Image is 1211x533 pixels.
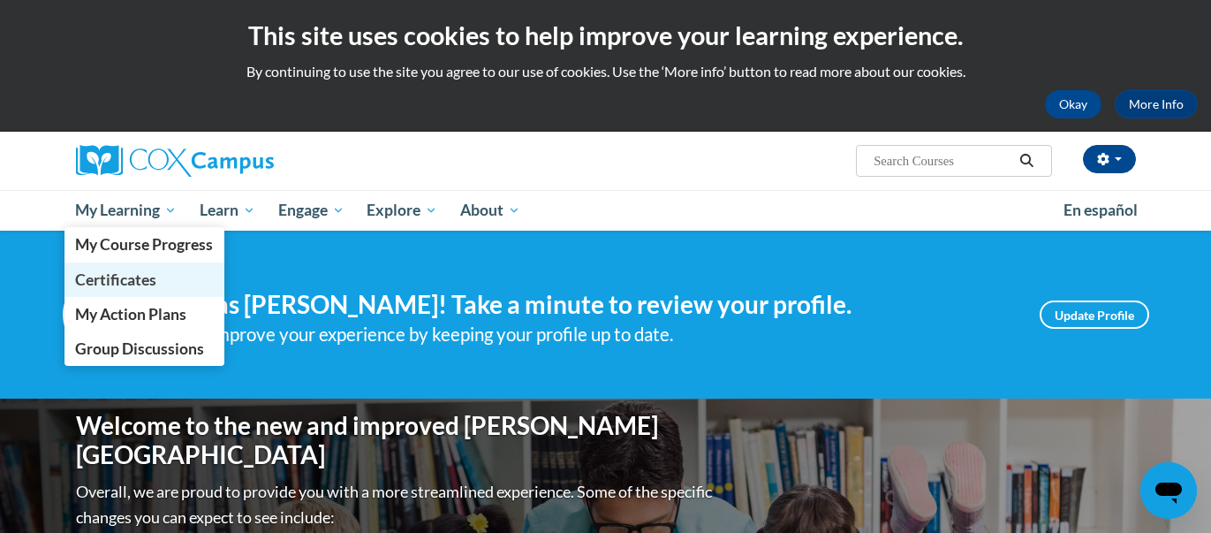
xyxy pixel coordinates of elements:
button: Search [1013,150,1040,171]
a: About [449,190,532,231]
a: My Learning [64,190,189,231]
span: My Learning [75,200,177,221]
iframe: Button to launch messaging window [1140,462,1197,519]
h2: This site uses cookies to help improve your learning experience. [13,18,1198,53]
a: Group Discussions [64,331,225,366]
input: Search Courses [872,150,1013,171]
span: Learn [200,200,255,221]
p: Overall, we are proud to provide you with a more streamlined experience. Some of the specific cha... [76,479,716,530]
a: Explore [355,190,449,231]
span: En español [1063,201,1138,219]
img: Cox Campus [76,145,274,177]
span: My Course Progress [75,235,213,254]
button: Account Settings [1083,145,1136,173]
span: Explore [367,200,437,221]
span: Group Discussions [75,339,204,358]
h1: Welcome to the new and improved [PERSON_NAME][GEOGRAPHIC_DATA] [76,411,716,470]
a: My Course Progress [64,227,225,262]
a: More Info [1115,90,1198,118]
p: By continuing to use the site you agree to our use of cookies. Use the ‘More info’ button to read... [13,62,1198,81]
span: Certificates [75,270,156,289]
div: Help improve your experience by keeping your profile up to date. [169,320,1013,349]
h4: Hi Cas [PERSON_NAME]! Take a minute to review your profile. [169,290,1013,320]
span: My Action Plans [75,305,186,324]
a: Certificates [64,263,225,297]
a: My Action Plans [64,297,225,331]
img: Profile Image [63,275,142,354]
div: Main menu [49,190,1162,231]
span: About [460,200,520,221]
span: Engage [278,200,344,221]
a: Cox Campus [76,145,412,177]
a: En español [1052,192,1149,229]
a: Update Profile [1040,301,1149,329]
a: Engage [267,190,356,231]
button: Okay [1045,90,1101,118]
a: Learn [188,190,267,231]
